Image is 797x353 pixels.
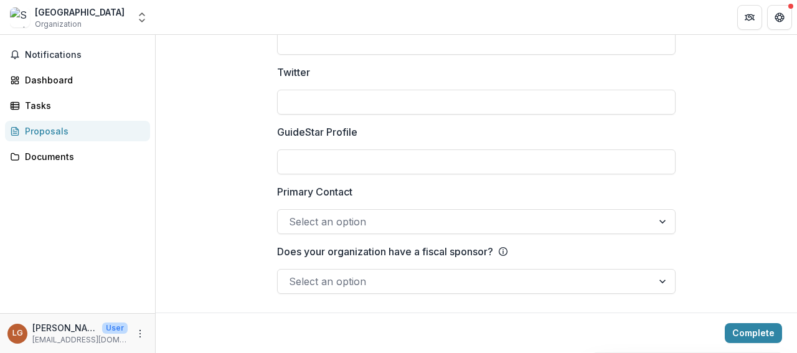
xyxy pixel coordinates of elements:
[5,121,150,141] a: Proposals
[10,7,30,27] img: Southeastern University
[277,244,493,259] p: Does your organization have a fiscal sponsor?
[5,45,150,65] button: Notifications
[25,50,145,60] span: Notifications
[35,6,125,19] div: [GEOGRAPHIC_DATA]
[12,329,23,337] div: Laura Gaida
[737,5,762,30] button: Partners
[5,70,150,90] a: Dashboard
[277,65,310,80] p: Twitter
[25,150,140,163] div: Documents
[725,323,782,343] button: Complete
[32,334,128,346] p: [EMAIL_ADDRESS][DOMAIN_NAME]
[133,326,148,341] button: More
[32,321,97,334] p: [PERSON_NAME]
[767,5,792,30] button: Get Help
[25,125,140,138] div: Proposals
[5,95,150,116] a: Tasks
[35,19,82,30] span: Organization
[102,322,128,334] p: User
[277,184,352,199] p: Primary Contact
[25,99,140,112] div: Tasks
[5,146,150,167] a: Documents
[133,5,151,30] button: Open entity switcher
[25,73,140,87] div: Dashboard
[277,125,357,139] p: GuideStar Profile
